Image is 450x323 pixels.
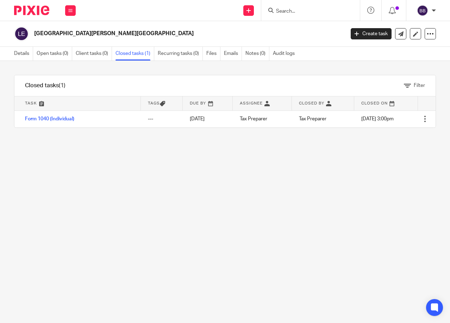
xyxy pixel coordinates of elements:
h1: Closed tasks [25,82,65,89]
img: svg%3E [14,26,29,41]
img: svg%3E [417,5,428,16]
td: [DATE] [183,110,233,127]
a: Create task [351,28,392,39]
span: Filter [414,83,425,88]
a: Open tasks (0) [37,47,72,61]
a: Audit logs [273,47,298,61]
a: Emails [224,47,242,61]
h2: [GEOGRAPHIC_DATA][PERSON_NAME][GEOGRAPHIC_DATA] [34,30,279,37]
a: Recurring tasks (0) [158,47,203,61]
th: Tags [141,96,183,110]
span: Tax Preparer [299,116,326,121]
div: --- [148,115,176,122]
span: (1) [59,83,65,88]
a: Files [206,47,220,61]
a: Notes (0) [245,47,269,61]
img: Pixie [14,6,49,15]
a: Client tasks (0) [76,47,112,61]
a: Closed tasks (1) [115,47,154,61]
span: [DATE] 3:00pm [361,116,394,121]
a: Form 1040 (Individual) [25,116,74,121]
td: Tax Preparer [233,110,292,127]
input: Search [275,8,339,15]
a: Details [14,47,33,61]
